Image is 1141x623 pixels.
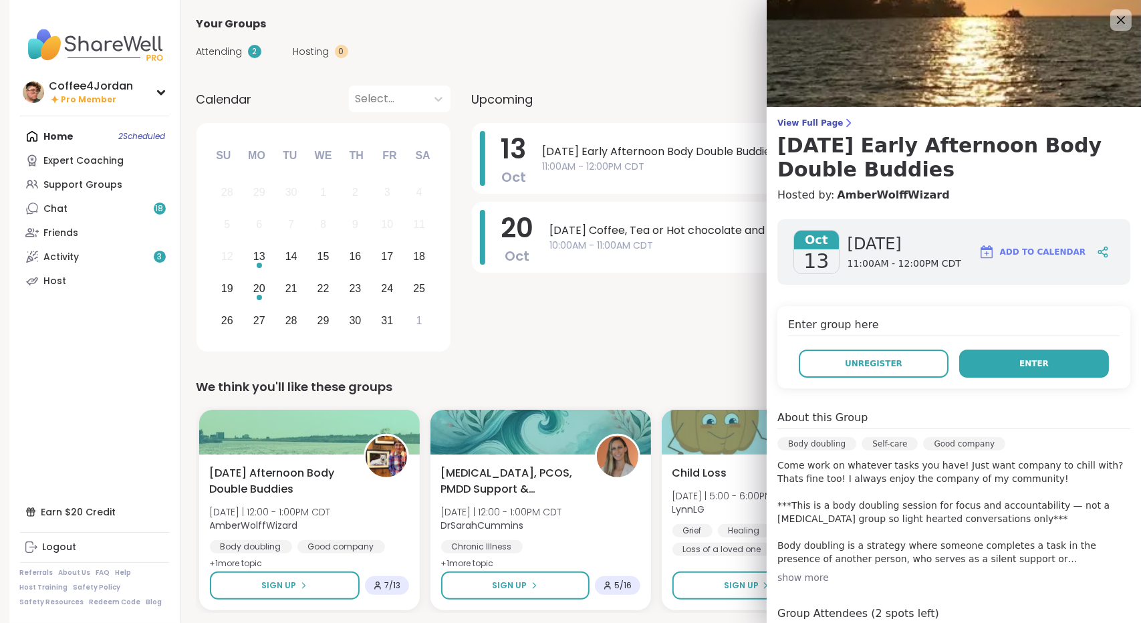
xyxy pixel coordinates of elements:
[350,279,362,297] div: 23
[253,183,265,201] div: 29
[210,505,331,519] span: [DATE] | 12:00 - 1:00PM CDT
[20,583,68,592] a: Host Training
[44,178,123,192] div: Support Groups
[724,580,759,592] span: Sign Up
[210,519,298,532] b: AmberWolffWizard
[923,437,1005,451] div: Good company
[777,410,868,426] h4: About this Group
[197,90,252,108] span: Calendar
[373,306,402,335] div: Choose Friday, October 31st, 2025
[384,183,390,201] div: 3
[550,223,1092,239] span: [DATE] Coffee, Tea or Hot chocolate and Milk Club
[74,583,121,592] a: Safety Policy
[597,436,638,477] img: DrSarahCummins
[777,134,1130,182] h3: [DATE] Early Afternoon Body Double Buddies
[672,524,713,537] div: Grief
[44,227,79,240] div: Friends
[297,540,385,553] div: Good company
[501,130,527,168] span: 13
[381,215,393,233] div: 10
[472,90,533,108] span: Upcoming
[375,141,404,170] div: Fr
[350,311,362,330] div: 30
[20,245,169,269] a: Activity3
[253,311,265,330] div: 27
[405,243,434,271] div: Choose Saturday, October 18th, 2025
[213,178,242,207] div: Not available Sunday, September 28th, 2025
[245,178,273,207] div: Not available Monday, September 29th, 2025
[413,279,425,297] div: 25
[441,572,590,600] button: Sign Up
[197,378,1116,396] div: We think you'll like these groups
[288,215,294,233] div: 7
[309,274,338,303] div: Choose Wednesday, October 22nd, 2025
[845,358,902,370] span: Unregister
[213,211,242,239] div: Not available Sunday, October 5th, 2025
[672,543,772,556] div: Loss of a loved one
[335,45,348,58] div: 0
[20,197,169,221] a: Chat18
[405,178,434,207] div: Not available Saturday, October 4th, 2025
[373,178,402,207] div: Not available Friday, October 3rd, 2025
[285,247,297,265] div: 14
[381,311,393,330] div: 31
[342,141,371,170] div: Th
[20,500,169,524] div: Earn $20 Credit
[543,144,1092,160] span: [DATE] Early Afternoon Body Double Buddies
[245,274,273,303] div: Choose Monday, October 20th, 2025
[788,317,1120,336] h4: Enter group here
[672,465,727,481] span: Child Loss
[116,568,132,578] a: Help
[318,279,330,297] div: 22
[501,168,526,186] span: Oct
[848,257,961,271] span: 11:00AM - 12:00PM CDT
[96,568,110,578] a: FAQ
[211,176,435,336] div: month 2025-10
[385,580,401,591] span: 7 / 13
[837,187,949,203] a: AmberWolffWizard
[213,274,242,303] div: Choose Sunday, October 19th, 2025
[197,45,243,59] span: Attending
[59,568,91,578] a: About Us
[293,45,330,59] span: Hosting
[862,437,918,451] div: Self-care
[285,183,297,201] div: 30
[493,580,527,592] span: Sign Up
[794,231,839,249] span: Oct
[441,540,523,553] div: Chronic Illness
[550,239,1092,253] span: 10:00AM - 11:00AM CDT
[224,215,230,233] div: 5
[973,236,1092,268] button: Add to Calendar
[309,211,338,239] div: Not available Wednesday, October 8th, 2025
[277,211,305,239] div: Not available Tuesday, October 7th, 2025
[381,247,393,265] div: 17
[285,311,297,330] div: 28
[318,311,330,330] div: 29
[373,211,402,239] div: Not available Friday, October 10th, 2025
[277,178,305,207] div: Not available Tuesday, September 30th, 2025
[308,141,338,170] div: We
[253,279,265,297] div: 20
[277,274,305,303] div: Choose Tuesday, October 21st, 2025
[979,244,995,260] img: ShareWell Logomark
[245,243,273,271] div: Choose Monday, October 13th, 2025
[213,306,242,335] div: Choose Sunday, October 26th, 2025
[309,178,338,207] div: Not available Wednesday, October 1st, 2025
[320,183,326,201] div: 1
[672,572,821,600] button: Sign Up
[20,568,53,578] a: Referrals
[352,215,358,233] div: 9
[320,215,326,233] div: 8
[309,243,338,271] div: Choose Wednesday, October 15th, 2025
[248,45,261,58] div: 2
[210,465,349,497] span: [DATE] Afternoon Body Double Buddies
[848,233,961,255] span: [DATE]
[20,269,169,293] a: Host
[221,183,233,201] div: 28
[543,160,1092,174] span: 11:00AM - 12:00PM CDT
[441,505,562,519] span: [DATE] | 12:00 - 1:00PM CDT
[341,274,370,303] div: Choose Thursday, October 23rd, 2025
[381,279,393,297] div: 24
[221,247,233,265] div: 12
[777,118,1130,182] a: View Full Page[DATE] Early Afternoon Body Double Buddies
